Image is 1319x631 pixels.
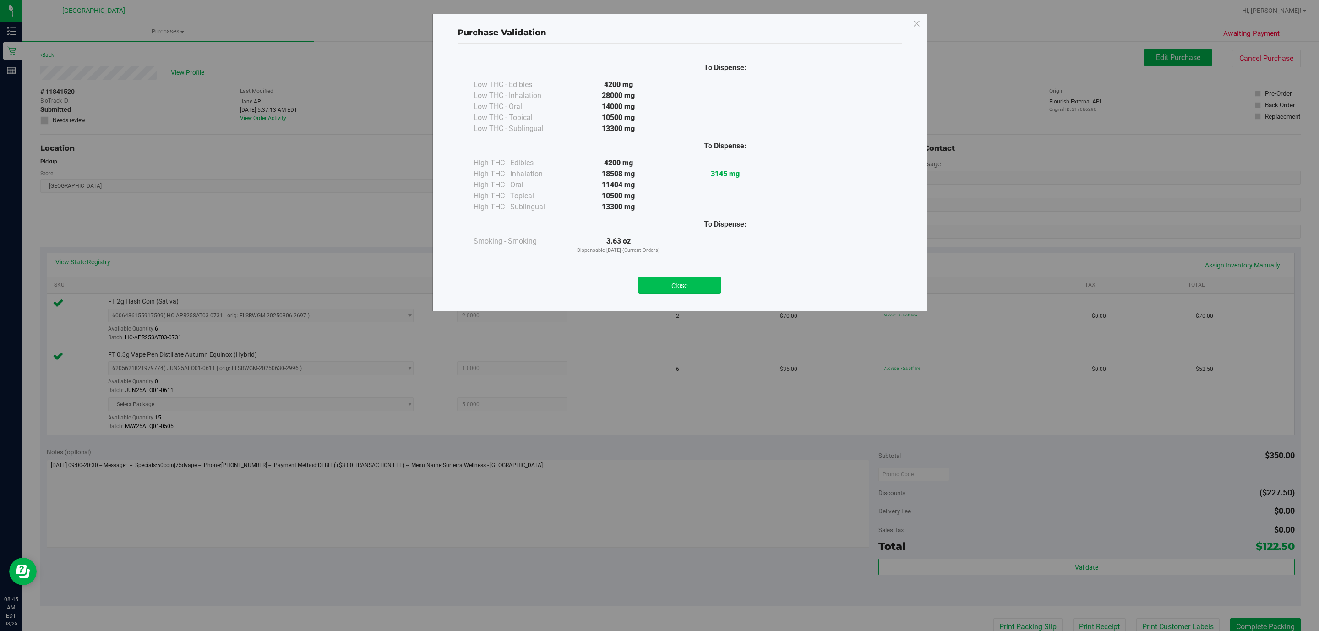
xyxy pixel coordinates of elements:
[474,101,565,112] div: Low THC - Oral
[9,558,37,585] iframe: Resource center
[474,79,565,90] div: Low THC - Edibles
[565,101,672,112] div: 14000 mg
[565,236,672,255] div: 3.63 oz
[565,158,672,169] div: 4200 mg
[565,247,672,255] p: Dispensable [DATE] (Current Orders)
[474,201,565,212] div: High THC - Sublingual
[474,180,565,190] div: High THC - Oral
[638,277,721,294] button: Close
[474,90,565,101] div: Low THC - Inhalation
[565,90,672,101] div: 28000 mg
[672,62,779,73] div: To Dispense:
[711,169,740,178] strong: 3145 mg
[458,27,546,38] span: Purchase Validation
[672,219,779,230] div: To Dispense:
[565,112,672,123] div: 10500 mg
[474,123,565,134] div: Low THC - Sublingual
[474,190,565,201] div: High THC - Topical
[565,123,672,134] div: 13300 mg
[565,180,672,190] div: 11404 mg
[672,141,779,152] div: To Dispense:
[565,201,672,212] div: 13300 mg
[474,236,565,247] div: Smoking - Smoking
[565,79,672,90] div: 4200 mg
[474,112,565,123] div: Low THC - Topical
[474,158,565,169] div: High THC - Edibles
[474,169,565,180] div: High THC - Inhalation
[565,190,672,201] div: 10500 mg
[565,169,672,180] div: 18508 mg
